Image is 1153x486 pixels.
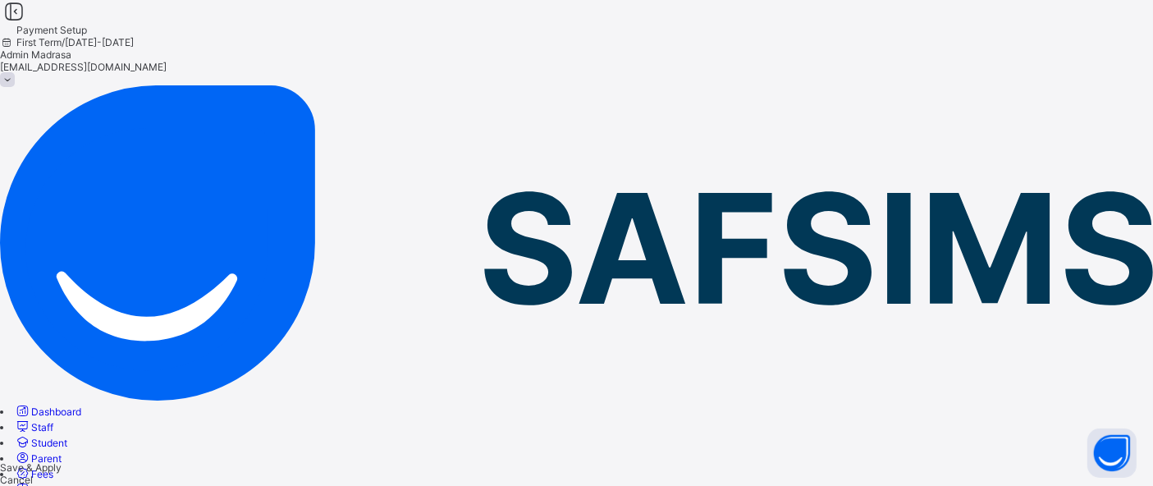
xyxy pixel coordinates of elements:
[31,437,67,449] span: Student
[31,452,62,465] span: Parent
[14,452,62,465] a: Parent
[14,437,67,449] a: Student
[14,406,81,418] a: Dashboard
[1087,429,1137,478] button: Open asap
[14,421,53,433] a: Staff
[31,421,53,433] span: Staff
[31,406,81,418] span: Dashboard
[16,24,87,36] span: Payment Setup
